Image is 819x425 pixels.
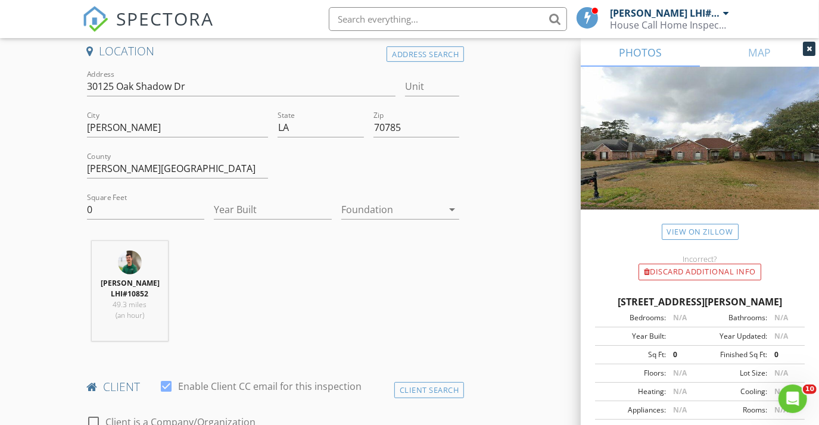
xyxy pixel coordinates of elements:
[394,382,465,398] div: Client Search
[101,278,160,299] strong: [PERSON_NAME] LHI#10852
[774,405,788,415] span: N/A
[803,385,817,394] span: 10
[599,349,666,360] div: Sq Ft:
[774,312,788,323] span: N/A
[673,405,687,415] span: N/A
[774,368,788,378] span: N/A
[118,251,142,274] img: img_5569.jpg
[581,38,700,67] a: PHOTOS
[774,386,788,396] span: N/A
[673,386,687,396] span: N/A
[581,254,819,264] div: Incorrect?
[329,7,567,31] input: Search everything...
[767,349,801,360] div: 0
[599,331,666,342] div: Year Built:
[599,368,666,379] div: Floors:
[700,368,767,379] div: Lot Size:
[87,379,460,395] h4: client
[700,331,767,342] div: Year Updated:
[387,46,464,62] div: Address Search
[179,380,362,392] label: Enable Client CC email for this inspection
[700,38,819,67] a: MAP
[599,312,666,323] div: Bedrooms:
[82,6,108,32] img: The Best Home Inspection Software - Spectora
[87,43,460,59] h4: Location
[774,331,788,341] span: N/A
[778,385,807,413] iframe: Intercom live chat
[581,67,819,238] img: streetview
[700,386,767,397] div: Cooling:
[116,310,144,320] span: (an hour)
[662,224,739,240] a: View on Zillow
[673,368,687,378] span: N/A
[673,312,687,323] span: N/A
[445,202,459,217] i: arrow_drop_down
[639,264,761,280] div: Discard Additional info
[700,405,767,415] div: Rooms:
[599,405,666,415] div: Appliances:
[611,19,730,31] div: House Call Home Inspection
[700,349,767,360] div: Finished Sq Ft:
[117,6,214,31] span: SPECTORA
[666,349,700,360] div: 0
[82,16,214,41] a: SPECTORA
[113,299,147,310] span: 49.3 miles
[599,386,666,397] div: Heating:
[700,312,767,323] div: Bathrooms:
[611,7,721,19] div: [PERSON_NAME] LHI#10852
[595,295,805,309] div: [STREET_ADDRESS][PERSON_NAME]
